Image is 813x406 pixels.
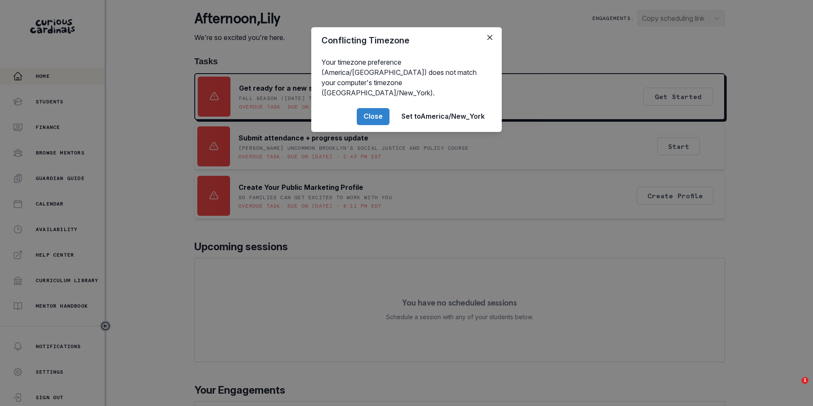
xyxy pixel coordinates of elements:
header: Conflicting Timezone [311,27,502,54]
div: Your timezone preference (America/[GEOGRAPHIC_DATA]) does not match your computer's timezone ([GE... [311,54,502,101]
iframe: Intercom live chat [784,377,804,397]
button: Close [483,31,497,44]
button: Close [357,108,389,125]
span: 1 [802,377,808,384]
button: Set toAmerica/New_York [395,108,492,125]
